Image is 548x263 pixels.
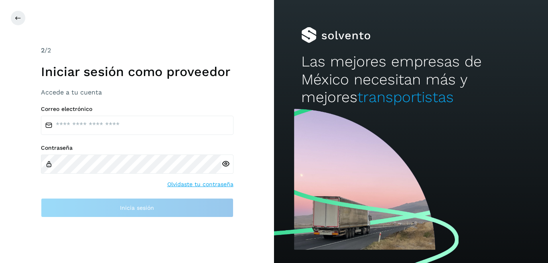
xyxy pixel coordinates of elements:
button: Inicia sesión [41,198,233,217]
h3: Accede a tu cuenta [41,88,233,96]
span: transportistas [357,88,454,106]
div: /2 [41,46,233,55]
span: Inicia sesión [120,205,154,211]
h1: Iniciar sesión como proveedor [41,64,233,79]
span: 2 [41,46,45,54]
h2: Las mejores empresas de México necesitan más y mejores [301,53,520,106]
label: Correo electrónico [41,106,233,112]
a: Olvidaste tu contraseña [167,180,233,189]
label: Contraseña [41,145,233,151]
